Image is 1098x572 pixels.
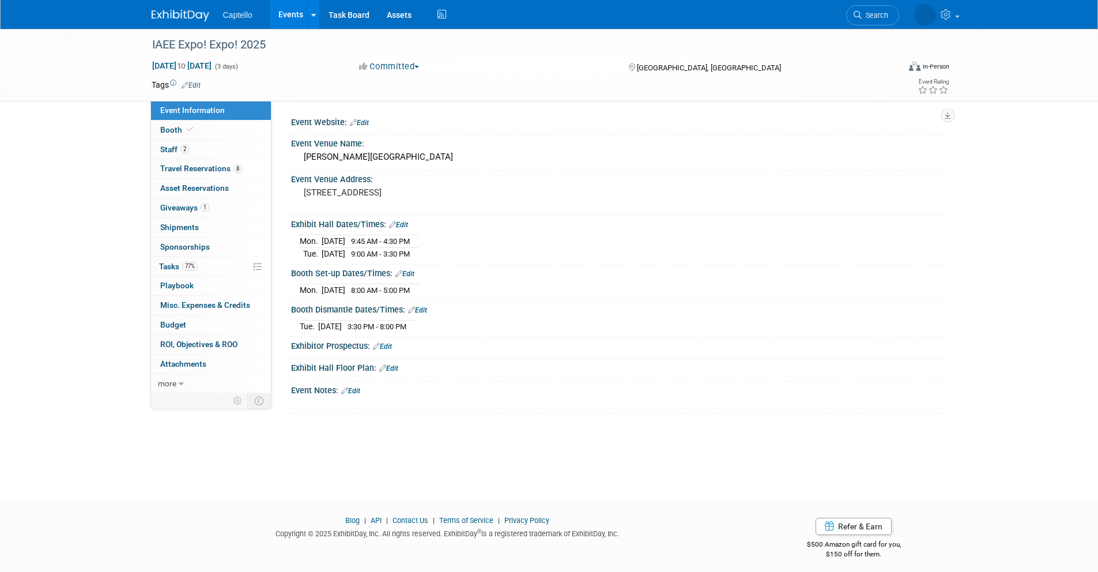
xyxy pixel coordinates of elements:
td: Tags [152,79,201,91]
a: Budget [151,315,271,334]
a: Edit [341,387,360,395]
div: $150 off for them. [761,550,947,559]
span: [GEOGRAPHIC_DATA], [GEOGRAPHIC_DATA] [637,63,781,72]
div: Booth Dismantle Dates/Times: [291,301,947,316]
span: 3:30 PM - 8:00 PM [348,322,406,331]
a: Blog [345,516,360,525]
span: 77% [182,262,198,270]
button: Committed [355,61,424,73]
td: [DATE] [318,321,342,333]
span: 8:00 AM - 5:00 PM [351,286,410,295]
div: In-Person [922,62,949,71]
a: Terms of Service [439,516,493,525]
span: ROI, Objectives & ROO [160,340,237,349]
span: Captello [223,10,252,20]
span: 2 [180,145,189,153]
div: [PERSON_NAME][GEOGRAPHIC_DATA] [300,148,938,166]
a: Travel Reservations8 [151,159,271,178]
span: Travel Reservations [160,164,242,173]
a: Shipments [151,218,271,237]
div: Event Website: [291,114,947,129]
div: $500 Amazon gift card for you, [761,532,947,559]
div: Exhibit Hall Dates/Times: [291,216,947,231]
span: | [430,516,437,525]
a: Staff2 [151,140,271,159]
span: Giveaways [160,203,209,212]
span: Budget [160,320,186,329]
span: 9:00 AM - 3:30 PM [351,250,410,258]
a: Asset Reservations [151,179,271,198]
span: Attachments [160,359,206,368]
a: Edit [373,343,392,351]
a: Attachments [151,355,271,374]
td: [DATE] [322,248,345,260]
span: Misc. Expenses & Credits [160,300,250,310]
span: [DATE] [DATE] [152,61,212,71]
a: Edit [389,221,408,229]
td: Mon. [300,284,322,296]
a: more [151,374,271,393]
pre: [STREET_ADDRESS] [304,187,552,198]
a: Contact Us [393,516,428,525]
a: ROI, Objectives & ROO [151,335,271,354]
div: Event Notes: [291,382,947,397]
div: Copyright © 2025 ExhibitDay, Inc. All rights reserved. ExhibitDay is a registered trademark of Ex... [152,526,744,539]
a: Tasks77% [151,257,271,276]
i: Booth reservation complete [187,126,193,133]
a: Search [846,5,899,25]
span: | [383,516,391,525]
a: Giveaways1 [151,198,271,217]
div: IAEE Expo! Expo! 2025 [148,35,882,55]
span: to [176,61,187,70]
span: Staff [160,145,189,154]
span: 8 [233,164,242,173]
span: | [495,516,503,525]
a: Misc. Expenses & Credits [151,296,271,315]
div: Booth Set-up Dates/Times: [291,265,947,280]
div: Event Venue Name: [291,135,947,149]
div: Exhibit Hall Floor Plan: [291,359,947,374]
span: Event Information [160,106,225,115]
a: Edit [395,270,414,278]
a: Sponsorships [151,238,271,257]
a: Edit [182,81,201,89]
sup: ® [477,528,481,535]
span: Asset Reservations [160,183,229,193]
span: 9:45 AM - 4:30 PM [351,237,410,246]
a: Edit [350,119,369,127]
td: [DATE] [322,235,345,248]
td: Personalize Event Tab Strip [228,393,248,408]
div: Event Venue Address: [291,171,947,185]
td: Toggle Event Tabs [247,393,271,408]
a: API [371,516,382,525]
span: Search [862,11,888,20]
span: | [361,516,369,525]
a: Edit [408,306,427,314]
a: Playbook [151,276,271,295]
span: (3 days) [214,63,238,70]
img: Mackenzie Hood [914,4,936,26]
td: Tue. [300,321,318,333]
div: Event Format [831,60,950,77]
td: Tue. [300,248,322,260]
a: Privacy Policy [504,516,549,525]
span: Tasks [159,262,198,271]
span: more [158,379,176,388]
a: Booth [151,121,271,140]
img: Format-Inperson.png [909,62,920,71]
img: ExhibitDay [152,10,209,21]
a: Event Information [151,101,271,120]
td: [DATE] [322,284,345,296]
td: Mon. [300,235,322,248]
span: Playbook [160,281,194,290]
span: Shipments [160,223,199,232]
span: Booth [160,125,195,134]
span: Sponsorships [160,242,210,251]
a: Edit [379,364,398,372]
div: Exhibitor Prospectus: [291,337,947,352]
div: Event Rating [918,79,949,85]
span: 1 [201,203,209,212]
a: Refer & Earn [816,518,892,535]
